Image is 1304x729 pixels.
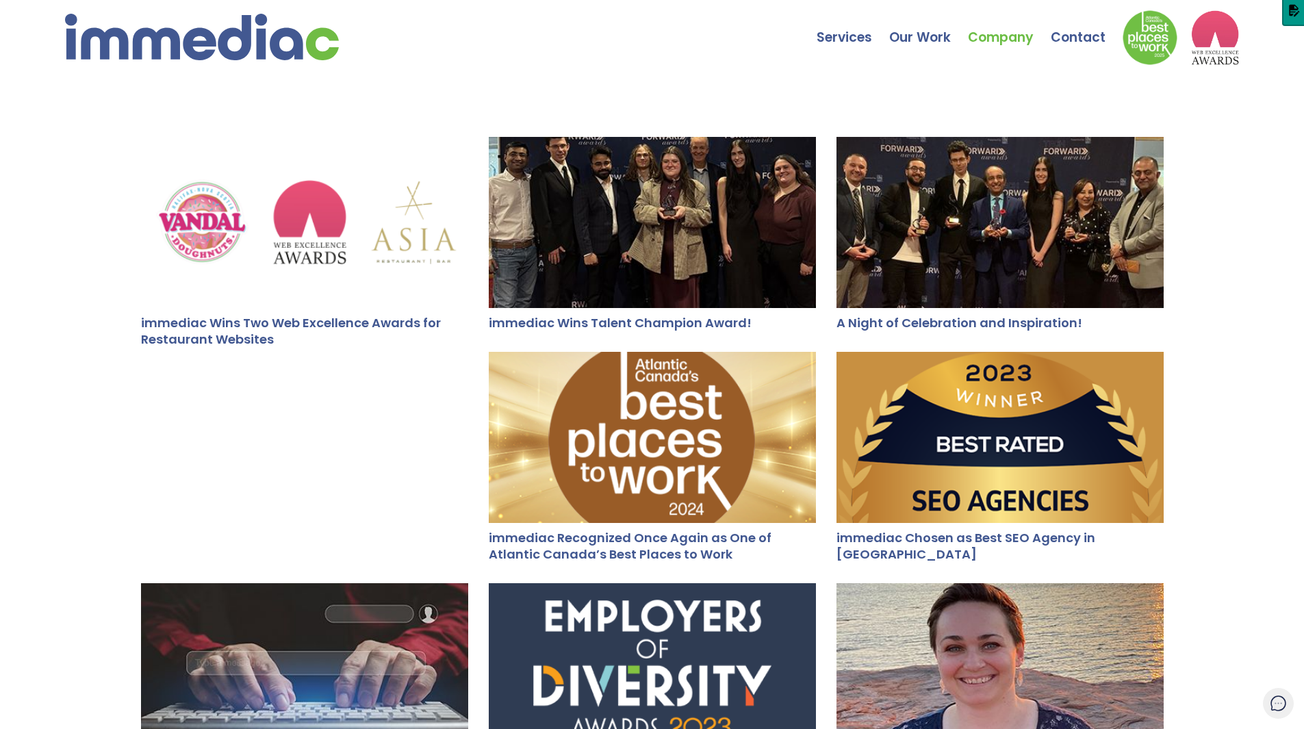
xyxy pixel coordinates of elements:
img: Down [1123,10,1177,65]
a: A Night of Celebration and Inspiration! [836,314,1082,331]
a: immediac Chosen as Best SEO Agency in [GEOGRAPHIC_DATA] [836,529,1095,563]
a: Contact [1051,3,1123,51]
img: logo2_wea_nobg.webp [1191,10,1239,65]
img: immediac [65,14,339,60]
a: immediac Wins Two Web Excellence Awards for Restaurant Websites [141,314,441,348]
a: Our Work [889,3,968,51]
a: immediac Recognized Once Again as One of Atlantic Canada’s Best Places to Work [489,529,771,563]
a: Company [968,3,1051,51]
a: immediac Wins Talent Champion Award! [489,314,752,331]
a: Services [817,3,889,51]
